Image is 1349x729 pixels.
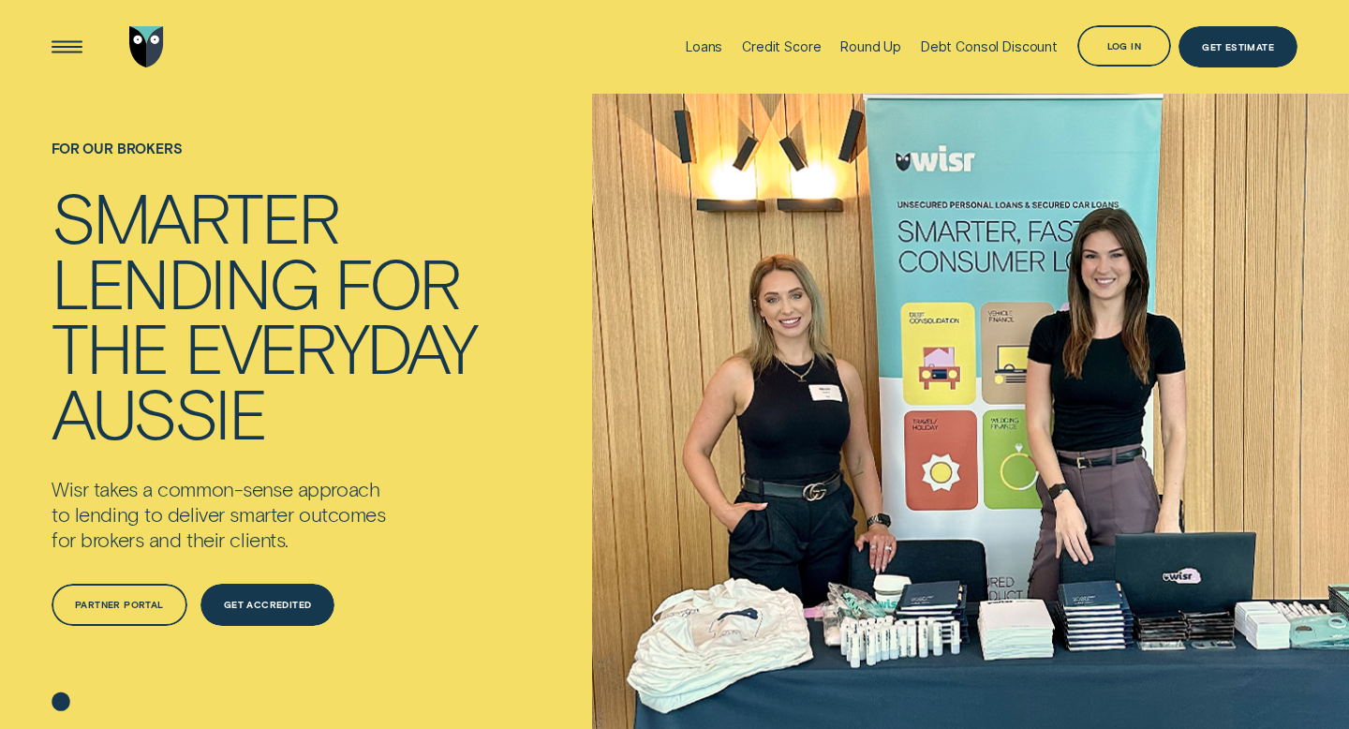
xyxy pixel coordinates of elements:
a: Partner Portal [52,584,187,626]
div: Round Up [840,38,901,54]
a: Get Accredited [200,584,335,626]
p: Wisr takes a common-sense approach to lending to deliver smarter outcomes for brokers and their c... [52,476,457,552]
div: Aussie [52,379,266,445]
a: Get Estimate [1179,26,1297,68]
button: Log in [1077,25,1171,67]
div: the [52,314,168,379]
div: Debt Consol Discount [921,38,1058,54]
button: Open Menu [46,26,88,68]
h1: For Our Brokers [52,141,476,184]
div: for [334,249,459,315]
div: Credit Score [742,38,821,54]
div: lending [52,249,318,315]
div: everyday [185,314,476,379]
h4: Smarter lending for the everyday Aussie [52,184,476,445]
img: Wisr [129,26,164,68]
div: Loans [686,38,722,54]
div: Smarter [52,184,337,249]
